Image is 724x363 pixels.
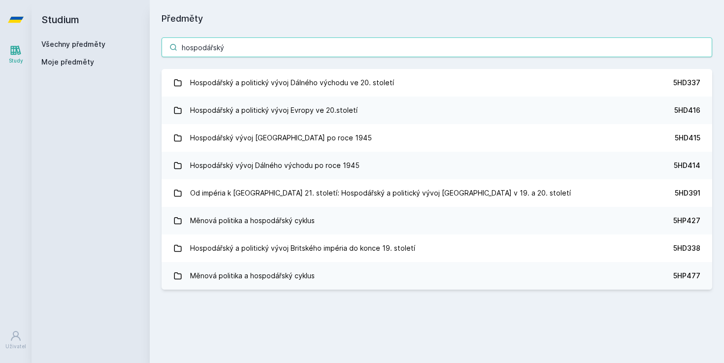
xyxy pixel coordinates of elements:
div: 5HD337 [673,78,700,88]
a: Uživatel [2,325,30,355]
div: Hospodářský vývoj [GEOGRAPHIC_DATA] po roce 1945 [190,128,372,148]
div: 5HD415 [675,133,700,143]
a: Měnová politika a hospodářský cyklus 5HP427 [162,207,712,234]
div: Hospodářský a politický vývoj Dálného východu ve 20. století [190,73,394,93]
a: Hospodářský a politický vývoj Dálného východu ve 20. století 5HD337 [162,69,712,97]
div: Měnová politika a hospodářský cyklus [190,266,315,286]
div: Od impéria k [GEOGRAPHIC_DATA] 21. století: Hospodářský a politický vývoj [GEOGRAPHIC_DATA] v 19.... [190,183,571,203]
div: Hospodářský a politický vývoj Evropy ve 20.století [190,100,358,120]
a: Hospodářský vývoj [GEOGRAPHIC_DATA] po roce 1945 5HD415 [162,124,712,152]
a: Měnová politika a hospodářský cyklus 5HP477 [162,262,712,290]
div: 5HP477 [673,271,700,281]
div: 5HP427 [673,216,700,226]
div: 5HD416 [674,105,700,115]
a: Hospodářský vývoj Dálného východu po roce 1945 5HD414 [162,152,712,179]
a: Study [2,39,30,69]
div: Uživatel [5,343,26,350]
div: 5HD414 [674,161,700,170]
a: Hospodářský a politický vývoj Britského impéria do konce 19. století 5HD338 [162,234,712,262]
div: Měnová politika a hospodářský cyklus [190,211,315,231]
a: Od impéria k [GEOGRAPHIC_DATA] 21. století: Hospodářský a politický vývoj [GEOGRAPHIC_DATA] v 19.... [162,179,712,207]
input: Název nebo ident předmětu… [162,37,712,57]
div: Study [9,57,23,65]
a: Všechny předměty [41,40,105,48]
div: 5HD338 [673,243,700,253]
a: Hospodářský a politický vývoj Evropy ve 20.století 5HD416 [162,97,712,124]
h1: Předměty [162,12,712,26]
span: Moje předměty [41,57,94,67]
div: Hospodářský a politický vývoj Britského impéria do konce 19. století [190,238,415,258]
div: 5HD391 [675,188,700,198]
div: Hospodářský vývoj Dálného východu po roce 1945 [190,156,360,175]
